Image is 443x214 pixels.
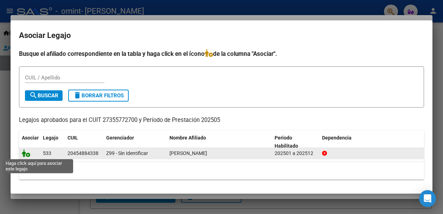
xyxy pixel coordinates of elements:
[25,90,63,101] button: Buscar
[65,130,103,154] datatable-header-cell: CUIL
[68,135,78,141] span: CUIL
[43,135,58,141] span: Legajo
[40,130,65,154] datatable-header-cell: Legajo
[419,190,436,207] div: Open Intercom Messenger
[106,150,148,156] span: Z99 - Sin Identificar
[73,92,124,99] span: Borrar Filtros
[106,135,134,141] span: Gerenciador
[43,150,51,156] span: 533
[275,135,298,149] span: Periodo Habilitado
[19,49,424,58] h4: Busque el afiliado correspondiente en la tabla y haga click en el ícono de la columna "Asociar".
[272,130,319,154] datatable-header-cell: Periodo Habilitado
[29,91,38,99] mat-icon: search
[19,130,40,154] datatable-header-cell: Asociar
[68,149,98,157] div: 20454884338
[169,150,207,156] span: ALBRIEU LIVINGSTON IVAN
[103,130,167,154] datatable-header-cell: Gerenciador
[169,135,206,141] span: Nombre Afiliado
[19,162,424,180] div: 1 registros
[19,116,424,125] p: Legajos aprobados para el CUIT 27355772700 y Período de Prestación 202505
[29,92,58,99] span: Buscar
[19,29,424,42] h2: Asociar Legajo
[167,130,272,154] datatable-header-cell: Nombre Afiliado
[322,135,352,141] span: Dependencia
[22,135,39,141] span: Asociar
[275,149,316,157] div: 202501 a 202512
[73,91,82,99] mat-icon: delete
[68,90,129,102] button: Borrar Filtros
[319,130,424,154] datatable-header-cell: Dependencia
